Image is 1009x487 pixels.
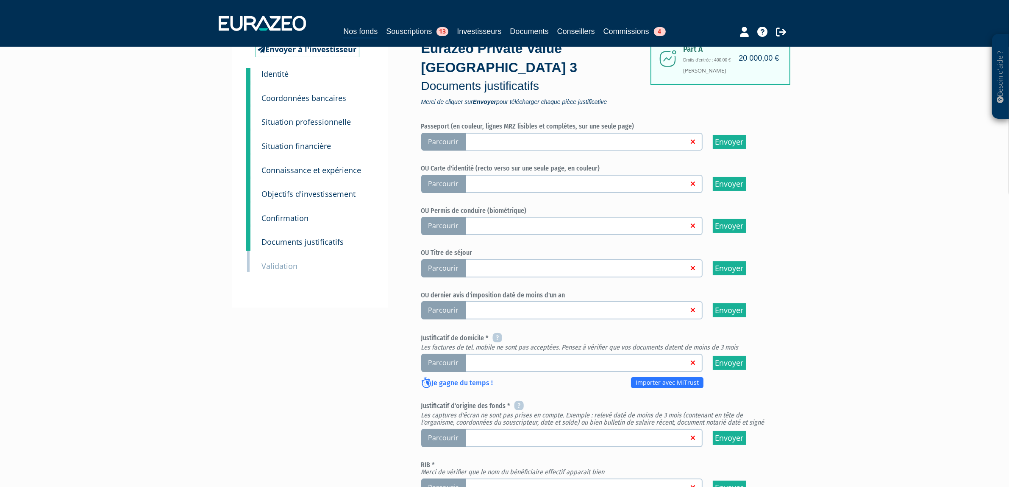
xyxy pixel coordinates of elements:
span: 13 [436,27,448,36]
h6: RIB * [421,461,773,476]
span: Parcourir [421,217,466,235]
a: 3 [246,104,250,131]
a: Conseillers [557,25,595,37]
input: Envoyer [713,303,746,317]
strong: Envoyer [473,98,496,105]
h6: Justificatif de domicile * [421,333,773,351]
small: Validation [262,261,298,271]
div: Eurazeo Private Value [GEOGRAPHIC_DATA] 3 [421,39,654,105]
a: Commissions4 [603,25,666,37]
input: Envoyer [713,261,746,275]
small: Connaissance et expérience [262,165,361,175]
a: 1 [246,68,250,85]
small: Confirmation [262,213,309,223]
em: Les captures d'écran ne sont pas prises en compte. Exemple : relevé daté de moins de 3 mois (cont... [421,411,764,427]
h6: OU Permis de conduire (biométrique) [421,207,773,215]
small: Documents justificatifs [262,237,344,247]
a: Importer avec MiTrust [631,377,703,388]
input: Envoyer [713,177,746,191]
span: Parcourir [421,429,466,447]
small: Identité [262,69,289,79]
a: 8 [246,224,250,251]
a: 6 [246,176,250,203]
a: 7 [246,201,250,227]
p: Je gagne du temps ! [421,378,493,389]
img: 1732889491-logotype_eurazeo_blanc_rvb.png [219,16,306,31]
a: Envoyer à l'investisseur [256,42,359,58]
small: Situation professionnelle [262,117,351,127]
em: Les factures de tel. mobile ne sont pas acceptées. Pensez à vérifier que vos documents datent de ... [421,343,739,351]
span: Parcourir [421,354,466,372]
a: 4 [246,129,250,155]
input: Envoyer [713,219,746,233]
a: Nos fonds [343,25,378,39]
p: Besoin d'aide ? [996,39,1006,115]
h6: OU dernier avis d'imposition daté de moins d'un an [421,291,773,299]
a: 2 [246,81,250,107]
h6: OU Titre de séjour [421,249,773,257]
small: Situation financière [262,141,331,151]
input: Envoyer [713,356,746,370]
h6: Passeport (en couleur, lignes MRZ lisibles et complètes, sur une seule page) [421,123,773,130]
a: 5 [246,153,250,179]
h6: Justificatif d'origine des fonds * [421,401,773,426]
input: Envoyer [713,135,746,149]
input: Envoyer [713,431,746,445]
h6: OU Carte d'identité (recto verso sur une seule page, en couleur) [421,165,773,172]
small: Coordonnées bancaires [262,93,347,103]
a: Investisseurs [457,25,501,37]
em: Merci de vérifier que le nom du bénéficiaire effectif apparait bien [421,468,605,476]
span: 4 [654,27,666,36]
p: Documents justificatifs [421,78,654,95]
small: Objectifs d'investissement [262,189,356,199]
span: Parcourir [421,259,466,277]
span: Parcourir [421,175,466,193]
span: Parcourir [421,133,466,151]
a: Documents [510,25,549,37]
span: Parcourir [421,301,466,319]
span: Merci de cliquer sur pour télécharger chaque pièce justificative [421,99,654,105]
a: Souscriptions13 [386,25,448,37]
